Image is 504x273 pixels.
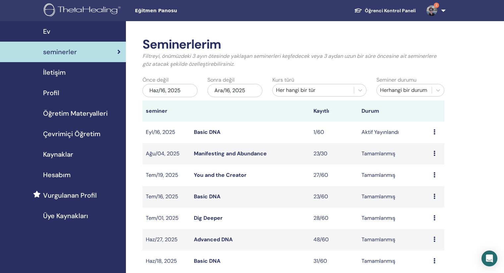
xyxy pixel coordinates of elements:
td: Tamamlanmış [358,251,430,272]
a: Manifesting and Abundance [194,150,267,157]
div: Open Intercom Messenger [481,251,497,266]
td: 28/60 [310,208,358,229]
label: Kurs türü [272,76,294,84]
label: Seminer durumu [376,76,417,84]
td: Tamamlanmış [358,165,430,186]
div: Herhangi bir durum [380,86,428,94]
h2: Seminerlerim [142,37,444,52]
a: You and the Creator [194,172,247,178]
td: Haz/27, 2025 [142,229,191,251]
span: Üye Kaynakları [43,211,88,221]
th: seminer [142,100,191,122]
label: Önce değil [142,76,169,84]
a: Basic DNA [194,193,220,200]
img: default.jpg [426,5,437,16]
a: Advanced DNA [194,236,233,243]
span: Öğretim Materyalleri [43,108,108,118]
span: Vurgulanan Profil [43,190,97,200]
td: 31/60 [310,251,358,272]
span: Eğitmen Panosu [135,7,234,14]
img: logo.png [44,3,123,18]
div: Her hangi bir tür [276,86,351,94]
span: 2 [434,3,439,8]
div: Haz/16, 2025 [142,84,197,97]
p: Filtreyi, önümüzdeki 3 ayın ötesinde yaklaşan seminerleri keşfedecek veya 3 aydan uzun bir süre ö... [142,52,444,68]
td: 23/60 [310,186,358,208]
span: Çevrimiçi Öğretim [43,129,100,139]
td: 1/60 [310,122,358,143]
span: İletişim [43,67,66,77]
td: Ağu/04, 2025 [142,143,191,165]
td: Tamamlanmış [358,143,430,165]
span: Hesabım [43,170,71,180]
td: Eyl/16, 2025 [142,122,191,143]
td: Haz/18, 2025 [142,251,191,272]
a: Basic DNA [194,129,220,136]
span: seminerler [43,47,77,57]
a: Öğrenci Kontrol Paneli [349,5,421,17]
div: Ara/16, 2025 [207,84,262,97]
th: Kayıtlı [310,100,358,122]
label: Sonra değil [207,76,235,84]
td: Aktif Yayınlandı [358,122,430,143]
td: Tem/19, 2025 [142,165,191,186]
td: Tamamlanmış [358,229,430,251]
td: 48/60 [310,229,358,251]
td: Tamamlanmış [358,208,430,229]
td: Tem/01, 2025 [142,208,191,229]
span: Kaynaklar [43,149,73,159]
th: Durum [358,100,430,122]
td: Tamamlanmış [358,186,430,208]
td: 23/30 [310,143,358,165]
span: Ev [43,26,50,36]
a: Dig Deeper [194,214,223,221]
a: Basic DNA [194,257,220,264]
td: 27/60 [310,165,358,186]
td: Tem/16, 2025 [142,186,191,208]
img: graduation-cap-white.svg [354,8,362,13]
span: Profil [43,88,59,98]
